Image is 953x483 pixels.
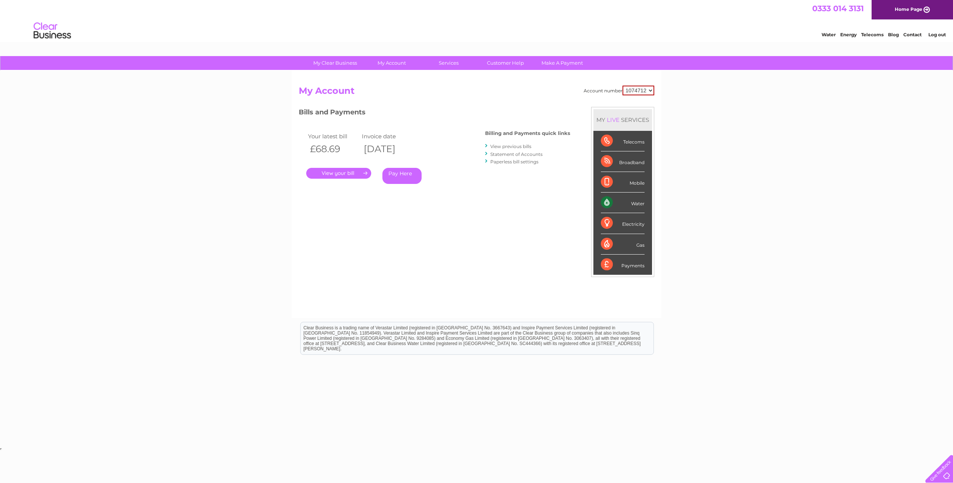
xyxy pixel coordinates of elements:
[490,151,543,157] a: Statement of Accounts
[601,193,645,213] div: Water
[418,56,479,70] a: Services
[903,32,922,37] a: Contact
[605,116,621,123] div: LIVE
[360,131,414,141] td: Invoice date
[601,255,645,275] div: Payments
[299,107,570,120] h3: Bills and Payments
[601,234,645,255] div: Gas
[601,151,645,172] div: Broadband
[601,213,645,234] div: Electricity
[485,130,570,136] h4: Billing and Payments quick links
[475,56,536,70] a: Customer Help
[301,4,654,36] div: Clear Business is a trading name of Verastar Limited (registered in [GEOGRAPHIC_DATA] No. 3667643...
[306,141,360,157] th: £68.69
[360,141,414,157] th: [DATE]
[306,131,360,141] td: Your latest bill
[812,4,864,13] a: 0333 014 3131
[888,32,899,37] a: Blog
[382,168,422,184] a: Pay Here
[531,56,593,70] a: Make A Payment
[299,86,654,100] h2: My Account
[490,159,538,164] a: Paperless bill settings
[361,56,423,70] a: My Account
[928,32,946,37] a: Log out
[33,19,71,42] img: logo.png
[306,168,371,179] a: .
[861,32,884,37] a: Telecoms
[584,86,654,95] div: Account number
[490,144,531,149] a: View previous bills
[601,131,645,151] div: Telecoms
[601,172,645,193] div: Mobile
[593,109,652,130] div: MY SERVICES
[840,32,857,37] a: Energy
[822,32,836,37] a: Water
[304,56,366,70] a: My Clear Business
